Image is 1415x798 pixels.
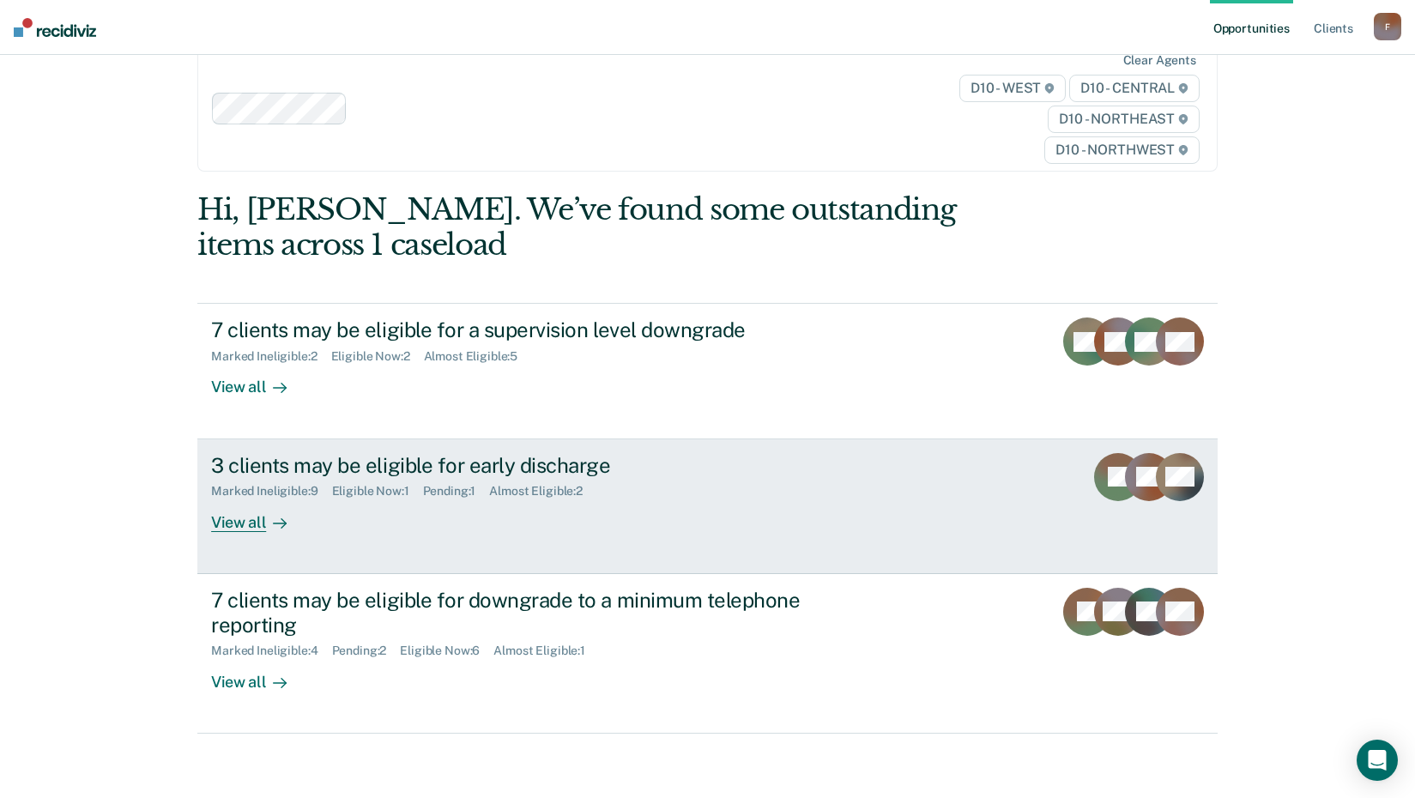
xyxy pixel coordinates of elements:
[211,658,307,692] div: View all
[211,317,813,342] div: 7 clients may be eligible for a supervision level downgrade
[1374,13,1401,40] button: F
[14,18,96,37] img: Recidiviz
[211,588,813,638] div: 7 clients may be eligible for downgrade to a minimum telephone reporting
[400,644,493,658] div: Eligible Now : 6
[211,484,331,499] div: Marked Ineligible : 9
[424,349,532,364] div: Almost Eligible : 5
[211,364,307,397] div: View all
[959,75,1066,102] span: D10 - WEST
[197,192,1013,263] div: Hi, [PERSON_NAME]. We’ve found some outstanding items across 1 caseload
[489,484,596,499] div: Almost Eligible : 2
[332,484,423,499] div: Eligible Now : 1
[493,644,599,658] div: Almost Eligible : 1
[1357,740,1398,781] div: Open Intercom Messenger
[1048,106,1199,133] span: D10 - NORTHEAST
[197,303,1218,438] a: 7 clients may be eligible for a supervision level downgradeMarked Ineligible:2Eligible Now:2Almos...
[211,644,331,658] div: Marked Ineligible : 4
[211,499,307,532] div: View all
[332,644,401,658] div: Pending : 2
[1123,53,1196,68] div: Clear agents
[197,574,1218,734] a: 7 clients may be eligible for downgrade to a minimum telephone reportingMarked Ineligible:4Pendin...
[211,453,813,478] div: 3 clients may be eligible for early discharge
[1069,75,1200,102] span: D10 - CENTRAL
[197,439,1218,574] a: 3 clients may be eligible for early dischargeMarked Ineligible:9Eligible Now:1Pending:1Almost Eli...
[423,484,490,499] div: Pending : 1
[1044,136,1199,164] span: D10 - NORTHWEST
[331,349,424,364] div: Eligible Now : 2
[211,349,330,364] div: Marked Ineligible : 2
